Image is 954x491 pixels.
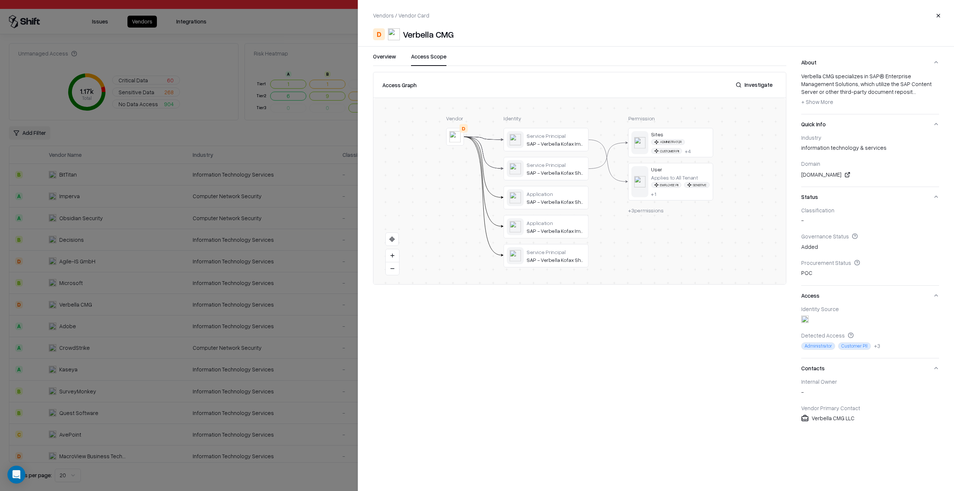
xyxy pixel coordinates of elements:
[801,358,939,378] button: Contacts
[651,174,698,181] div: Applies to: All Tenant
[801,170,939,179] div: [DOMAIN_NAME]
[527,248,585,255] div: Service Principal
[801,378,939,431] div: Contacts
[651,182,681,188] span: Employee PII
[373,28,385,40] div: D
[801,378,939,385] div: Internal Owner
[382,81,417,89] div: Access Graph
[801,305,939,312] div: Identity Source
[801,269,939,279] div: POC
[527,161,585,168] div: Service Principal
[801,243,939,253] div: Added
[373,53,396,66] button: Overview
[527,190,585,197] div: Application
[801,114,939,134] button: Quick Info
[801,342,835,350] span: Administrator
[527,227,585,234] div: SAP - Verbella Kofax Import Connector
[527,199,585,205] div: SAP - Verbella Kofax Sharepoint Connector
[651,166,710,173] div: User
[651,191,656,197] button: +1
[801,72,939,114] div: About
[801,207,939,285] div: Status
[801,286,939,305] button: Access
[527,256,585,263] div: SAP - Verbella Kofax Sharepoint Connector
[801,134,939,141] div: Industry
[685,148,691,154] button: +4
[801,187,939,207] button: Status
[388,28,400,40] img: Verbella CMG
[801,144,939,154] div: information technology & services
[628,115,713,122] div: Permission
[373,12,429,19] p: Vendors / Vendor Card
[838,342,871,350] span: Customer PII
[411,53,446,66] button: Access Scope
[801,216,939,227] div: -
[527,140,585,147] div: SAP - Verbella Kofax Import Connector
[651,191,656,197] div: + 1
[459,124,468,133] div: D
[503,115,588,122] div: Identity
[801,332,939,339] div: Detected Access
[403,28,454,40] div: Verbella CMG
[801,207,939,213] div: Classification
[874,342,880,350] div: + 3
[801,53,939,72] button: About
[812,414,855,422] span: Verbella CMG LLC
[685,148,691,154] div: + 4
[527,170,585,176] div: SAP - Verbella Kofax Sharepoint Connector
[801,160,939,167] div: Domain
[527,219,585,226] div: Application
[801,233,939,240] div: Governance Status
[801,405,939,411] div: Vendor Primary Contact
[801,96,833,108] button: + Show More
[801,72,939,108] div: Verbella CMG specializes in SAP® Enterprise Management Solutions, which utilize the SAP Content S...
[651,139,685,145] span: Administrator
[801,388,939,399] div: -
[684,182,710,188] span: Sensitive
[527,132,585,139] div: Service Principal
[651,131,710,138] div: Sites
[628,207,664,213] span: + 3 permissions
[874,342,880,350] button: +3
[913,88,916,95] span: ...
[801,316,809,323] img: entra.microsoft.com
[801,305,939,358] div: Access
[801,134,939,187] div: Quick Info
[446,115,464,122] div: Vendor
[801,259,939,266] div: Procurement Status
[801,98,833,105] span: + Show More
[731,78,777,92] button: Investigate
[651,148,682,153] span: Customer PII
